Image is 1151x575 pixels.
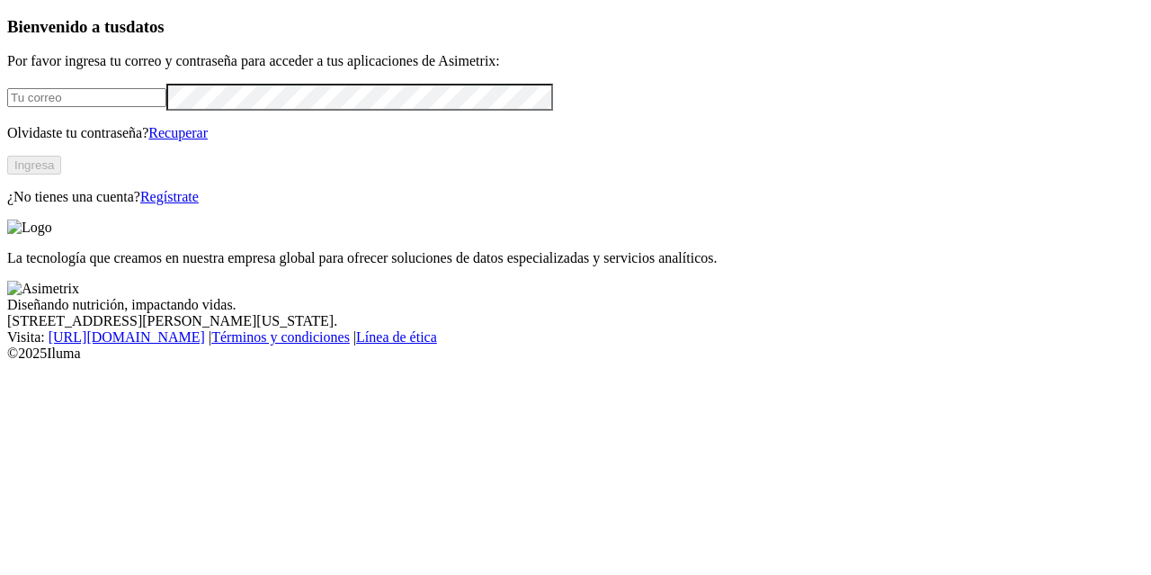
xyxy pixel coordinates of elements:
[7,17,1144,37] h3: Bienvenido a tus
[7,125,1144,141] p: Olvidaste tu contraseña?
[7,88,166,107] input: Tu correo
[148,125,208,140] a: Recuperar
[7,250,1144,266] p: La tecnología que creamos en nuestra empresa global para ofrecer soluciones de datos especializad...
[140,189,199,204] a: Regístrate
[7,220,52,236] img: Logo
[7,297,1144,313] div: Diseñando nutrición, impactando vidas.
[7,281,79,297] img: Asimetrix
[49,329,205,345] a: [URL][DOMAIN_NAME]
[356,329,437,345] a: Línea de ética
[7,329,1144,346] div: Visita : | |
[7,189,1144,205] p: ¿No tienes una cuenta?
[211,329,350,345] a: Términos y condiciones
[7,346,1144,362] div: © 2025 Iluma
[7,313,1144,329] div: [STREET_ADDRESS][PERSON_NAME][US_STATE].
[7,156,61,175] button: Ingresa
[126,17,165,36] span: datos
[7,53,1144,69] p: Por favor ingresa tu correo y contraseña para acceder a tus aplicaciones de Asimetrix:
